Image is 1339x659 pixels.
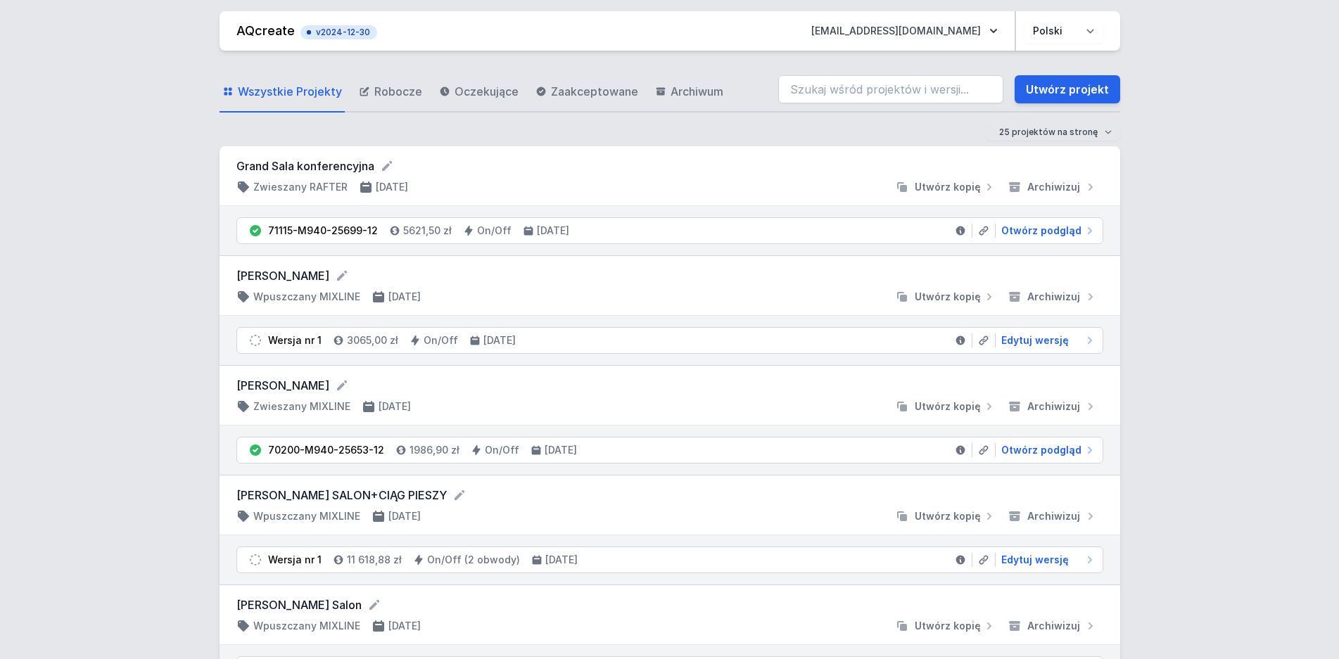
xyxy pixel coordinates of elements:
[253,509,360,523] h4: Wpuszczany MIXLINE
[236,267,1103,284] form: [PERSON_NAME]
[889,619,1002,633] button: Utwórz kopię
[1027,180,1080,194] span: Archiwizuj
[652,72,726,113] a: Archiwum
[1001,224,1081,238] span: Otwórz podgląd
[1002,619,1103,633] button: Archiwizuj
[236,377,1103,394] form: [PERSON_NAME]
[537,224,569,238] h4: [DATE]
[533,72,641,113] a: Zaakceptowane
[996,553,1097,567] a: Edytuj wersję
[452,488,467,502] button: Edytuj nazwę projektu
[477,224,512,238] h4: On/Off
[915,399,981,414] span: Utwórz kopię
[996,224,1097,238] a: Otwórz podgląd
[778,75,1003,103] input: Szukaj wśród projektów i wersji...
[436,72,521,113] a: Oczekujące
[545,553,578,567] h4: [DATE]
[236,158,1103,174] form: Grand Sala konferencyjna
[268,333,322,347] div: Wersja nr 1
[253,180,348,194] h4: Zwieszany RAFTER
[367,598,381,612] button: Edytuj nazwę projektu
[1024,18,1103,44] select: Wybierz język
[253,399,350,414] h4: Zwieszany MIXLINE
[551,83,638,100] span: Zaakceptowane
[485,443,519,457] h4: On/Off
[380,159,394,173] button: Edytuj nazwę projektu
[915,619,981,633] span: Utwórz kopię
[268,443,384,457] div: 70200-M940-25653-12
[374,83,422,100] span: Robocze
[1002,509,1103,523] button: Archiwizuj
[268,553,322,567] div: Wersja nr 1
[671,83,723,100] span: Archiwum
[483,333,516,347] h4: [DATE]
[915,180,981,194] span: Utwórz kopię
[915,509,981,523] span: Utwórz kopię
[1015,75,1120,103] a: Utwórz projekt
[1027,399,1080,414] span: Archiwizuj
[1002,180,1103,194] button: Archiwizuj
[1002,290,1103,304] button: Archiwizuj
[410,443,459,457] h4: 1986,90 zł
[300,23,377,39] button: v2024-12-30
[1002,399,1103,414] button: Archiwizuj
[307,27,370,38] span: v2024-12-30
[455,83,519,100] span: Oczekujące
[220,72,345,113] a: Wszystkie Projekty
[996,333,1097,347] a: Edytuj wersję
[236,487,1103,504] form: [PERSON_NAME] SALON+CIĄG PIESZY
[1001,443,1081,457] span: Otwórz podgląd
[253,290,360,304] h4: Wpuszczany MIXLINE
[238,83,342,100] span: Wszystkie Projekty
[996,443,1097,457] a: Otwórz podgląd
[236,23,295,38] a: AQcreate
[347,333,398,347] h4: 3065,00 zł
[248,333,262,347] img: draft.svg
[1027,509,1080,523] span: Archiwizuj
[403,224,452,238] h4: 5621,50 zł
[335,269,349,283] button: Edytuj nazwę projektu
[253,619,360,633] h4: Wpuszczany MIXLINE
[335,378,349,392] button: Edytuj nazwę projektu
[545,443,577,457] h4: [DATE]
[424,333,458,347] h4: On/Off
[1001,553,1069,567] span: Edytuj wersję
[889,290,1002,304] button: Utwórz kopię
[356,72,425,113] a: Robocze
[889,399,1002,414] button: Utwórz kopię
[800,18,1009,44] button: [EMAIL_ADDRESS][DOMAIN_NAME]
[1001,333,1069,347] span: Edytuj wersję
[1027,619,1080,633] span: Archiwizuj
[1027,290,1080,304] span: Archiwizuj
[889,509,1002,523] button: Utwórz kopię
[236,596,1103,613] form: [PERSON_NAME] Salon
[268,224,378,238] div: 71115-M940-25699-12
[379,399,411,414] h4: [DATE]
[889,180,1002,194] button: Utwórz kopię
[388,290,421,304] h4: [DATE]
[427,553,520,567] h4: On/Off (2 obwody)
[915,290,981,304] span: Utwórz kopię
[388,509,421,523] h4: [DATE]
[248,553,262,567] img: draft.svg
[376,180,408,194] h4: [DATE]
[347,553,402,567] h4: 11 618,88 zł
[388,619,421,633] h4: [DATE]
